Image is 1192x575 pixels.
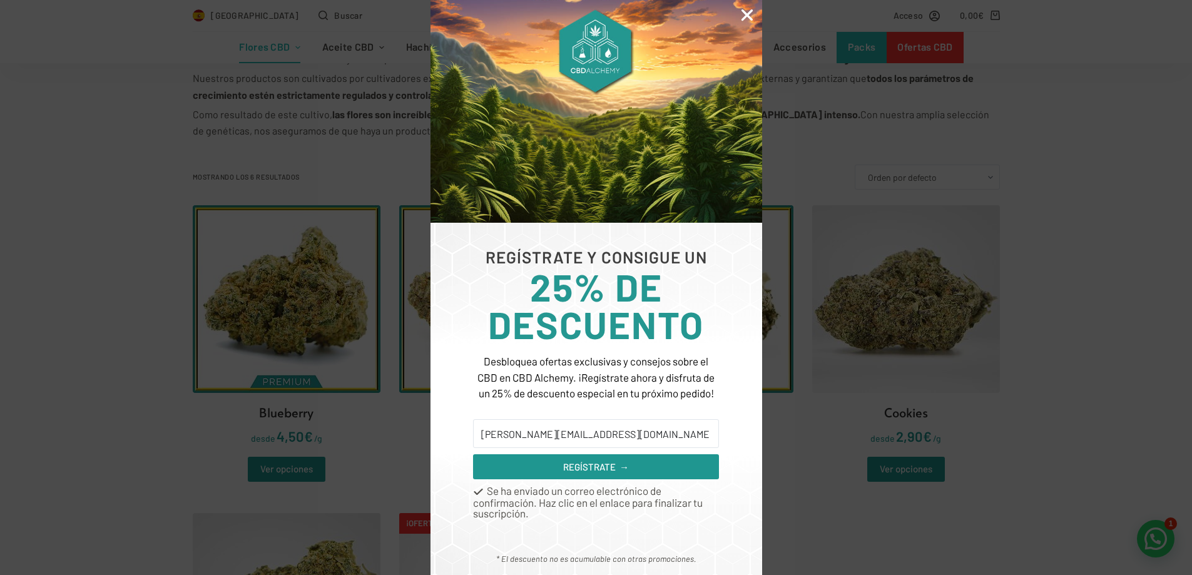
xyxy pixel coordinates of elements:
div: Se ha enviado un correo electrónico de confirmación. Haz clic en el enlace para finalizar tu susc... [473,486,718,519]
p: Desbloquea ofertas exclusivas y consejos sobre el CBD en CBD Alchemy. ¡Regístrate ahora y disfrut... [473,354,718,402]
h6: REGÍSTRATE Y CONSIGUE UN [473,249,718,265]
em: * El descuento no es acumulable con otras promociones. [496,554,696,564]
a: Close [739,7,755,23]
h3: 25% DE DESCUENTO [473,268,718,343]
span: REGÍSTRATE → [563,460,629,474]
button: REGÍSTRATE → [473,454,718,479]
input: Introduce aquí tu correo electrónico [473,419,718,448]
